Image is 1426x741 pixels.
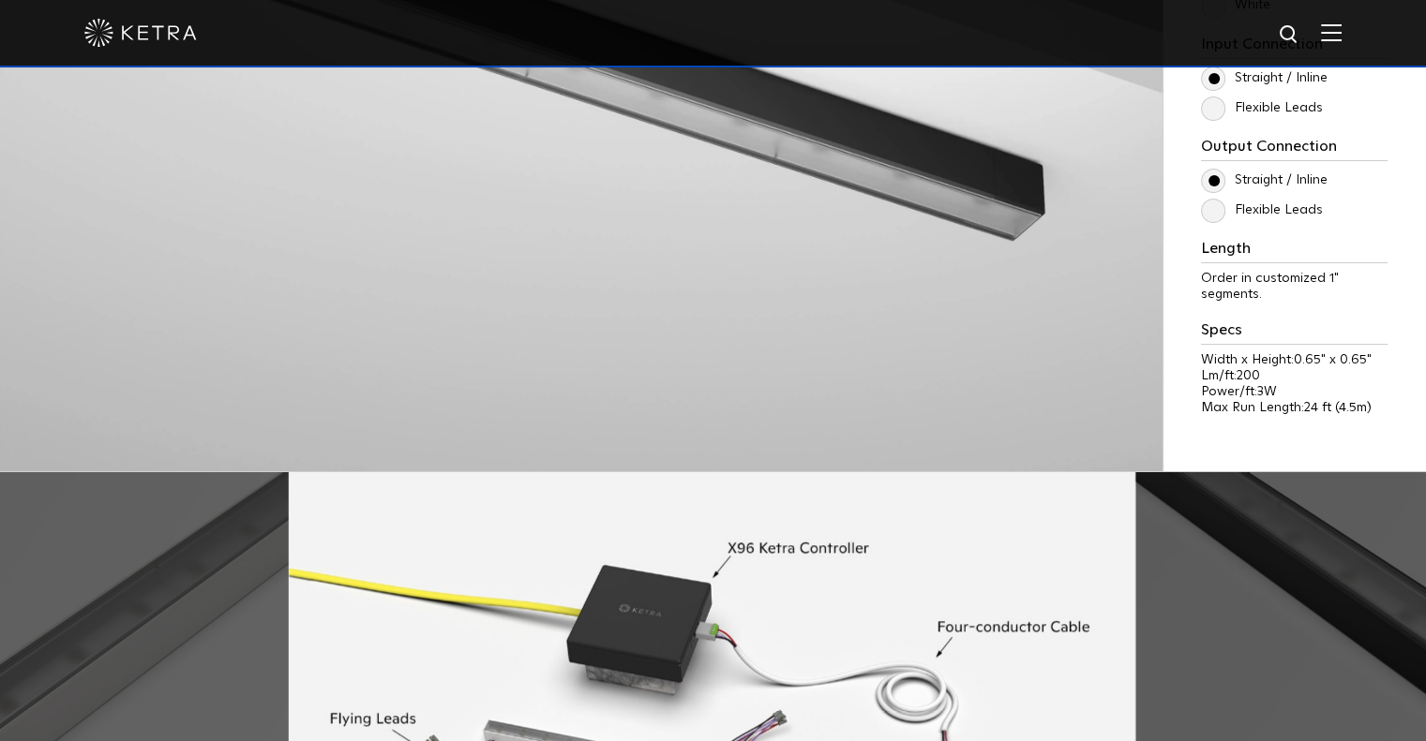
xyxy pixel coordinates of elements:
h3: Output Connection [1201,138,1388,161]
h3: Specs [1201,321,1388,345]
img: Hamburger%20Nav.svg [1321,23,1342,41]
p: Power/ft: [1201,384,1388,400]
p: Max Run Length: [1201,400,1388,416]
label: Straight / Inline [1201,172,1328,188]
label: Straight / Inline [1201,70,1328,86]
p: Width x Height: [1201,352,1388,368]
span: 24 ft (4.5m) [1304,401,1372,414]
img: search icon [1278,23,1301,47]
span: 200 [1237,369,1260,382]
p: Lm/ft: [1201,368,1388,384]
h3: Length [1201,240,1388,263]
span: 0.65" x 0.65" [1294,353,1372,366]
span: Order in customized 1" segments. [1201,272,1339,301]
span: 3W [1257,385,1277,398]
label: Flexible Leads [1201,100,1323,116]
label: Flexible Leads [1201,202,1323,218]
img: ketra-logo-2019-white [84,19,197,47]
